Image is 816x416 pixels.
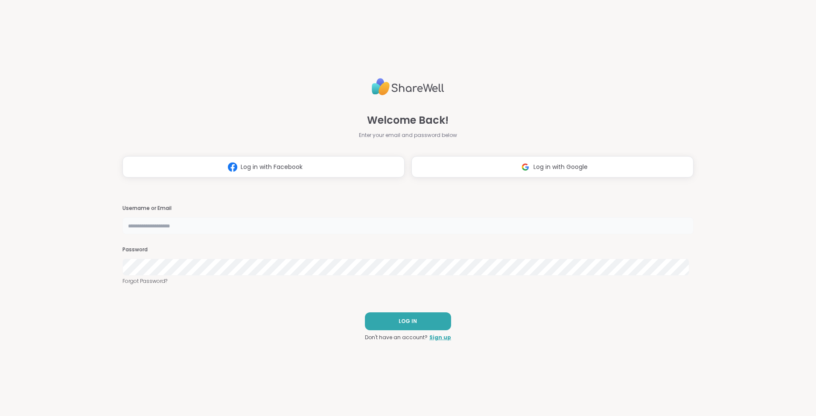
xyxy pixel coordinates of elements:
[359,131,457,139] span: Enter your email and password below
[517,159,533,175] img: ShareWell Logomark
[122,205,694,212] h3: Username or Email
[241,163,303,172] span: Log in with Facebook
[122,277,694,285] a: Forgot Password?
[365,312,451,330] button: LOG IN
[224,159,241,175] img: ShareWell Logomark
[367,113,449,128] span: Welcome Back!
[429,334,451,341] a: Sign up
[399,317,417,325] span: LOG IN
[122,246,694,253] h3: Password
[411,156,694,177] button: Log in with Google
[365,334,428,341] span: Don't have an account?
[372,75,444,99] img: ShareWell Logo
[533,163,588,172] span: Log in with Google
[122,156,405,177] button: Log in with Facebook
